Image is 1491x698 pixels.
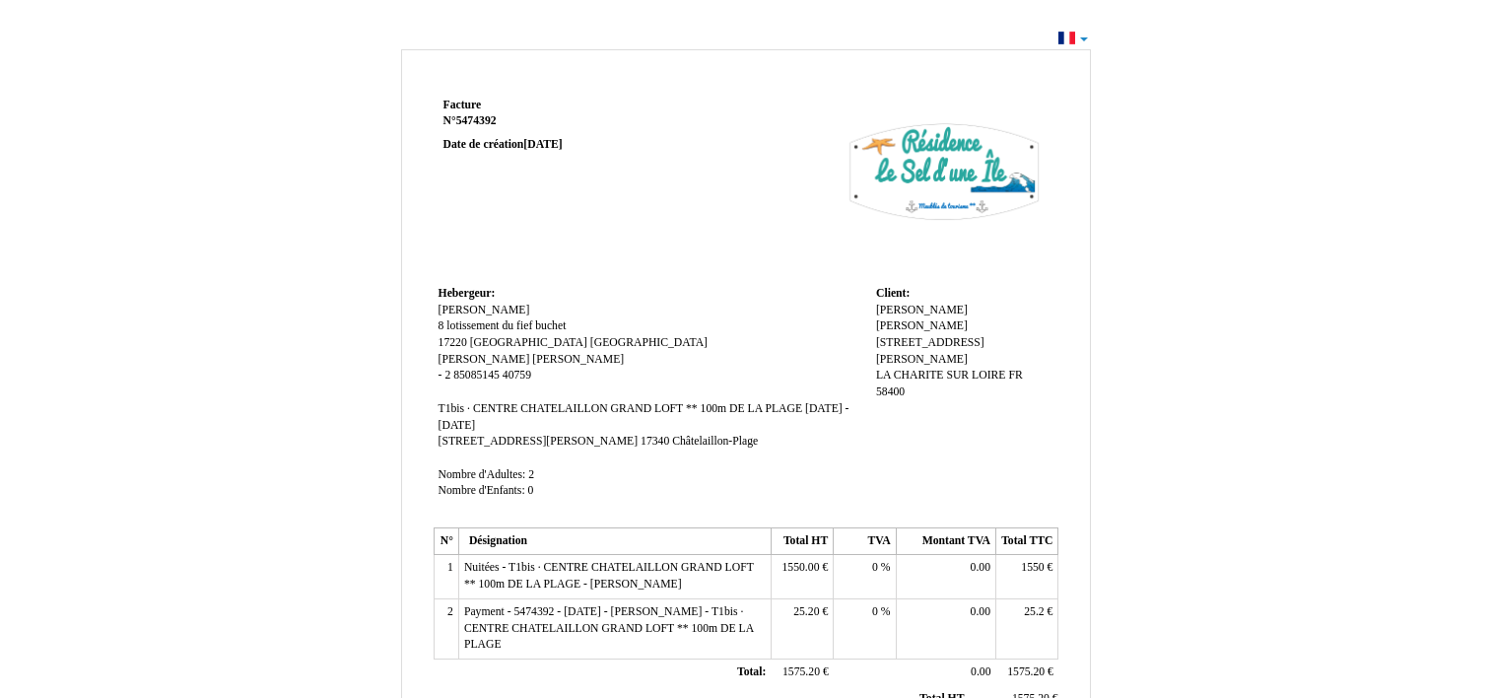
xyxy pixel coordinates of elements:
span: 25.2 [1024,605,1044,618]
span: 1575.20 [782,665,820,678]
span: FR [1008,369,1022,382]
span: - [439,369,442,382]
td: € [996,659,1058,686]
th: Total TTC [996,527,1058,555]
span: Facture [443,99,482,111]
span: 2 85085145 40759 [444,369,531,382]
td: € [771,598,833,659]
th: Total HT [771,527,833,555]
span: 17220 [439,336,467,349]
td: 2 [434,598,458,659]
span: 8 lotissement du fief buchet [439,319,567,332]
span: [PERSON_NAME] [439,304,530,316]
span: 58400 [876,385,905,398]
span: 0.00 [971,665,990,678]
span: [STREET_ADDRESS][PERSON_NAME] [439,435,639,448]
span: [GEOGRAPHIC_DATA] [470,336,587,349]
span: 2 [528,468,534,481]
img: logo [835,98,1053,245]
span: 1550.00 [781,561,819,574]
span: [DATE] [523,138,562,151]
th: N° [434,527,458,555]
span: Total: [737,665,766,678]
span: Nombre d'Adultes: [439,468,526,481]
span: T1bis · CENTRE CHATELAILLON GRAND LOFT ** 100m DE LA PLAGE [439,402,803,415]
span: Nombre d'Enfants: [439,484,525,497]
span: [GEOGRAPHIC_DATA] [590,336,708,349]
span: [PERSON_NAME] [876,304,968,316]
span: Hebergeur: [439,287,496,300]
span: 1575.20 [1007,665,1045,678]
strong: Date de création [443,138,563,151]
span: Payment - 5474392 - [DATE] - [PERSON_NAME] - T1bis · CENTRE CHATELAILLON GRAND LOFT ** 100m DE LA... [464,605,754,651]
td: % [834,555,896,598]
span: [STREET_ADDRESS][PERSON_NAME] [876,336,984,366]
span: 0 [528,484,534,497]
td: € [771,555,833,598]
span: 1550 [1021,561,1044,574]
th: Désignation [458,527,771,555]
span: Châtelaillon-Plage [672,435,758,448]
strong: N° [443,113,679,129]
th: Montant TVA [896,527,995,555]
span: Client: [876,287,910,300]
td: € [771,659,833,686]
td: € [996,555,1058,598]
span: 0.00 [971,561,990,574]
td: € [996,598,1058,659]
span: 0 [872,605,878,618]
span: 25.20 [793,605,819,618]
span: 0.00 [971,605,990,618]
span: Nuitées - T1bis · CENTRE CHATELAILLON GRAND LOFT ** 100m DE LA PLAGE - [PERSON_NAME] [464,561,754,591]
span: [PERSON_NAME] [876,319,968,332]
span: [PERSON_NAME] [439,353,530,366]
td: % [834,598,896,659]
span: [DATE] - [DATE] [439,402,849,432]
td: 1 [434,555,458,598]
span: 5474392 [456,114,497,127]
span: [PERSON_NAME] [532,353,624,366]
th: TVA [834,527,896,555]
span: 0 [872,561,878,574]
span: LA CHARITE SUR LOIRE [876,369,1005,382]
span: 17340 [641,435,669,448]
